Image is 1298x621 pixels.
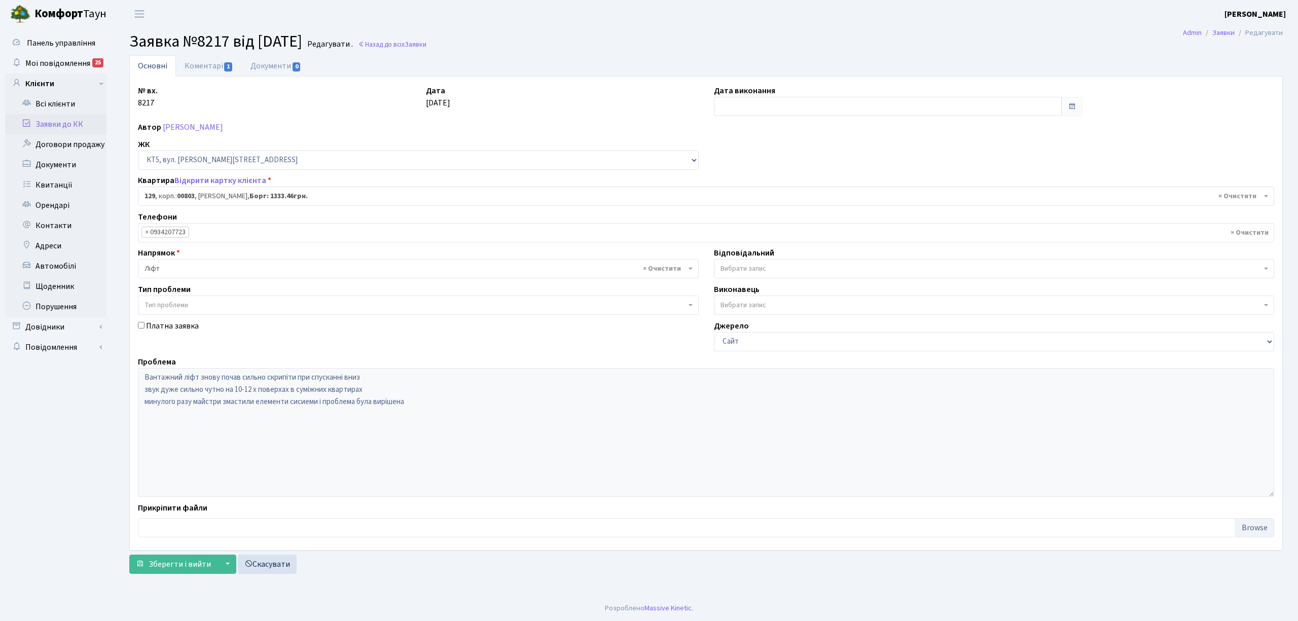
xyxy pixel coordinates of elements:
a: Документи [5,155,106,175]
button: Переключити навігацію [127,6,152,22]
a: Admin [1183,27,1202,38]
a: Квитанції [5,175,106,195]
a: Довідники [5,317,106,337]
a: [PERSON_NAME] [1224,8,1286,20]
b: 129 [145,191,155,201]
a: Massive Kinetic [644,603,692,613]
span: Тип проблеми [145,300,188,310]
b: Борг: 1333.46грн. [249,191,308,201]
span: Зберегти і вийти [149,559,211,570]
label: Квартира [138,174,271,187]
a: Повідомлення [5,337,106,357]
a: Документи [242,55,310,77]
a: Договори продажу [5,134,106,155]
label: Телефони [138,211,177,223]
label: ЖК [138,138,150,151]
div: 8217 [130,85,418,116]
span: Ліфт [145,264,686,274]
a: Заявки до КК [5,114,106,134]
span: × [145,227,149,237]
small: Редагувати . [305,40,353,49]
a: Коментарі [176,55,242,77]
label: Дата [426,85,445,97]
span: Таун [34,6,106,23]
button: Зберегти і вийти [129,555,218,574]
li: Редагувати [1235,27,1283,39]
a: Порушення [5,297,106,317]
b: Комфорт [34,6,83,22]
span: Видалити всі елементи [1218,191,1256,201]
a: Основні [129,55,176,77]
b: [PERSON_NAME] [1224,9,1286,20]
a: Щоденник [5,276,106,297]
a: Орендарі [5,195,106,215]
span: Вибрати запис [720,300,766,310]
a: Адреси [5,236,106,256]
a: Автомобілі [5,256,106,276]
label: Відповідальний [714,247,774,259]
label: Платна заявка [146,320,199,332]
a: Клієнти [5,74,106,94]
span: Заявки [405,40,426,49]
span: Видалити всі елементи [1231,228,1269,238]
label: Прикріпити файли [138,502,207,514]
a: Панель управління [5,33,106,53]
a: Контакти [5,215,106,236]
span: Панель управління [27,38,95,49]
span: Ліфт [138,259,699,278]
label: Виконавець [714,283,760,296]
span: <b>129</b>, корп.: <b>00803</b>, Струков Микола Іванович, <b>Борг: 1333.46грн.</b> [145,191,1261,201]
span: <b>129</b>, корп.: <b>00803</b>, Струков Микола Іванович, <b>Борг: 1333.46грн.</b> [138,187,1274,206]
label: Дата виконання [714,85,775,97]
a: Заявки [1212,27,1235,38]
a: Відкрити картку клієнта [174,175,266,186]
textarea: Вантажний ліфт знову почав сильно скрипіти при спусканні вниз звук дуже сильно чутно на 10-12 х п... [138,368,1274,497]
a: [PERSON_NAME] [163,122,223,133]
a: Скасувати [238,555,297,574]
div: 25 [92,58,103,67]
b: 00803 [177,191,195,201]
div: [DATE] [418,85,706,116]
label: Напрямок [138,247,180,259]
span: Видалити всі елементи [643,264,681,274]
span: Мої повідомлення [25,58,90,69]
span: 0 [293,62,301,71]
span: Вибрати запис [720,264,766,274]
span: Заявка №8217 від [DATE] [129,30,302,53]
a: Всі клієнти [5,94,106,114]
li: 0934207723 [141,227,189,238]
a: Назад до всіхЗаявки [358,40,426,49]
label: Тип проблеми [138,283,191,296]
div: Розроблено . [605,603,693,614]
span: 1 [224,62,232,71]
label: № вх. [138,85,158,97]
a: Мої повідомлення25 [5,53,106,74]
label: Проблема [138,356,176,368]
img: logo.png [10,4,30,24]
label: Автор [138,121,161,133]
label: Джерело [714,320,749,332]
nav: breadcrumb [1168,22,1298,44]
